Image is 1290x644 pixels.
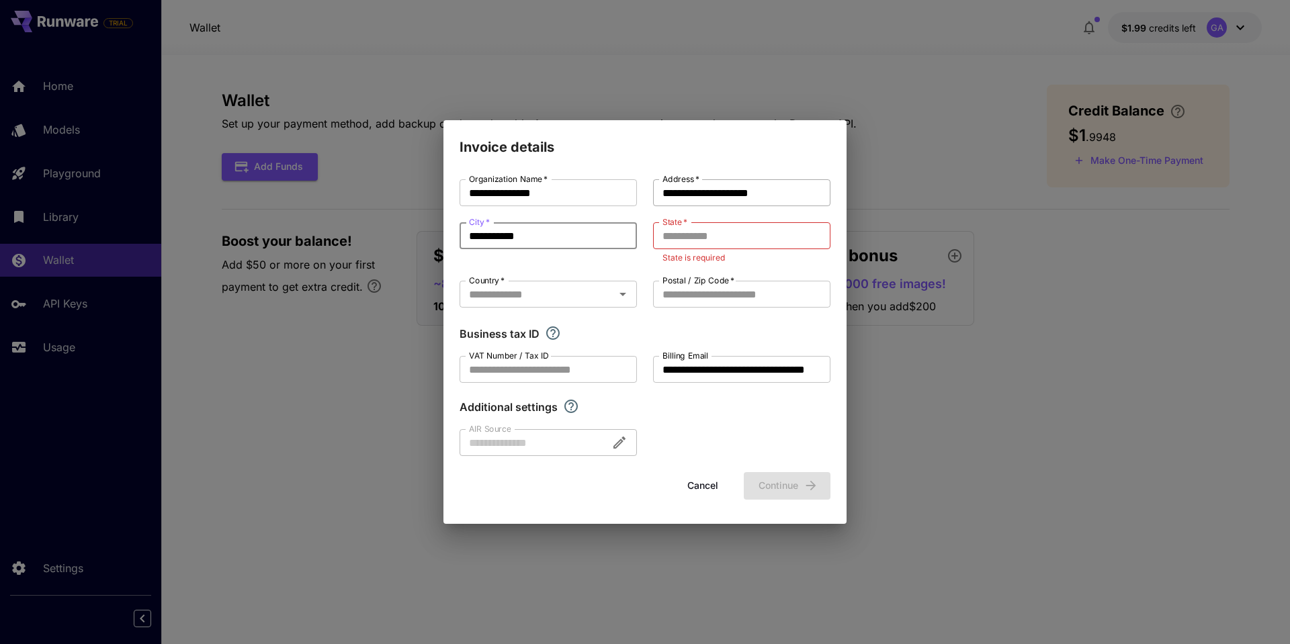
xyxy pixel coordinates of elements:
p: Additional settings [460,399,558,415]
label: AIR Source [469,423,511,434]
h2: Invoice details [443,120,847,158]
label: Billing Email [662,350,708,361]
label: City [469,216,490,228]
label: State [662,216,687,228]
p: State is required [662,251,821,265]
label: VAT Number / Tax ID [469,350,549,361]
label: Address [662,173,699,185]
svg: If you are a business tax registrant, please enter your business tax ID here. [545,325,561,341]
p: Business tax ID [460,326,540,342]
button: Cancel [673,472,733,500]
label: Country [469,275,505,286]
label: Postal / Zip Code [662,275,734,286]
button: Open [613,285,632,304]
svg: Explore additional customization settings [563,398,579,414]
label: Organization Name [469,173,548,185]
